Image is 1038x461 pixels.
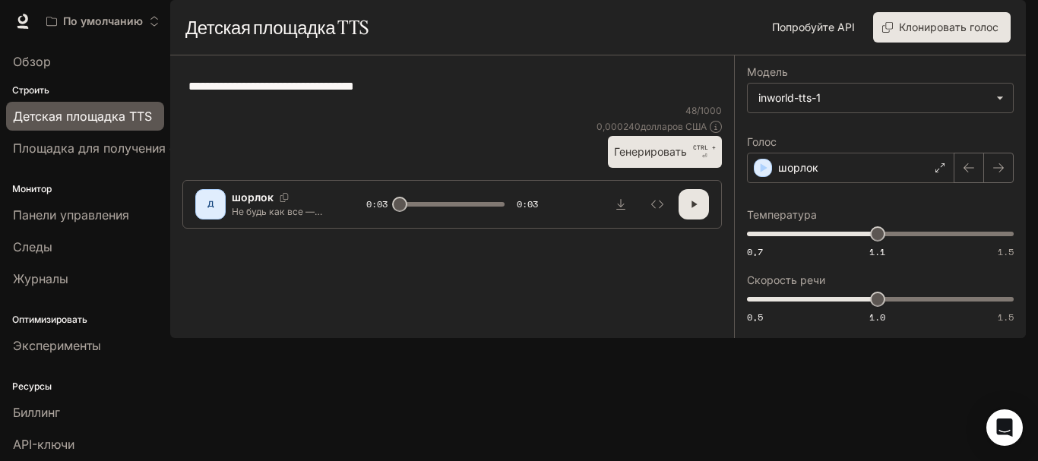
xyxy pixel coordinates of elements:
font: Температура [747,208,817,221]
font: 1.0 [869,311,885,324]
button: Осмотреть [642,189,672,219]
font: / [697,105,700,116]
font: шорлок [778,161,818,174]
button: Скачать аудио [606,189,636,219]
button: Открыть меню рабочего пространства [40,6,166,36]
font: 1.5 [998,311,1014,324]
font: шорлок [232,191,274,204]
font: 0:03 [517,197,538,210]
font: Скорость речи [747,273,825,286]
div: Открытый Интерком Мессенджер [986,409,1023,446]
font: inworld-tts-1 [758,91,821,104]
font: Д [207,199,214,208]
button: ГенерироватьCTRL +⏎ [608,136,722,167]
font: Попробуйте API [772,21,855,33]
font: CTRL + [693,144,716,151]
font: Клонировать голос [899,21,998,33]
font: 1000 [700,105,722,116]
font: Голос [747,135,777,148]
font: 0,7 [747,245,763,258]
font: 1.1 [869,245,885,258]
button: Клонировать голос [873,12,1011,43]
font: Не будь как все — будь хуже, но ярче [232,206,322,230]
font: Модель [747,65,788,78]
font: 1.5 [998,245,1014,258]
font: По умолчанию [63,14,143,27]
font: 0,5 [747,311,763,324]
a: Попробуйте API [766,12,861,43]
font: 0:03 [366,197,388,210]
font: 48 [685,105,697,116]
font: 0,000240 [597,121,641,132]
button: Копировать голосовой идентификатор [274,193,295,202]
font: Детская площадка TTS [185,16,369,39]
div: inworld-tts-1 [748,84,1013,112]
font: долларов США [641,121,707,132]
font: Генерировать [614,145,687,158]
font: ⏎ [702,153,707,159]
